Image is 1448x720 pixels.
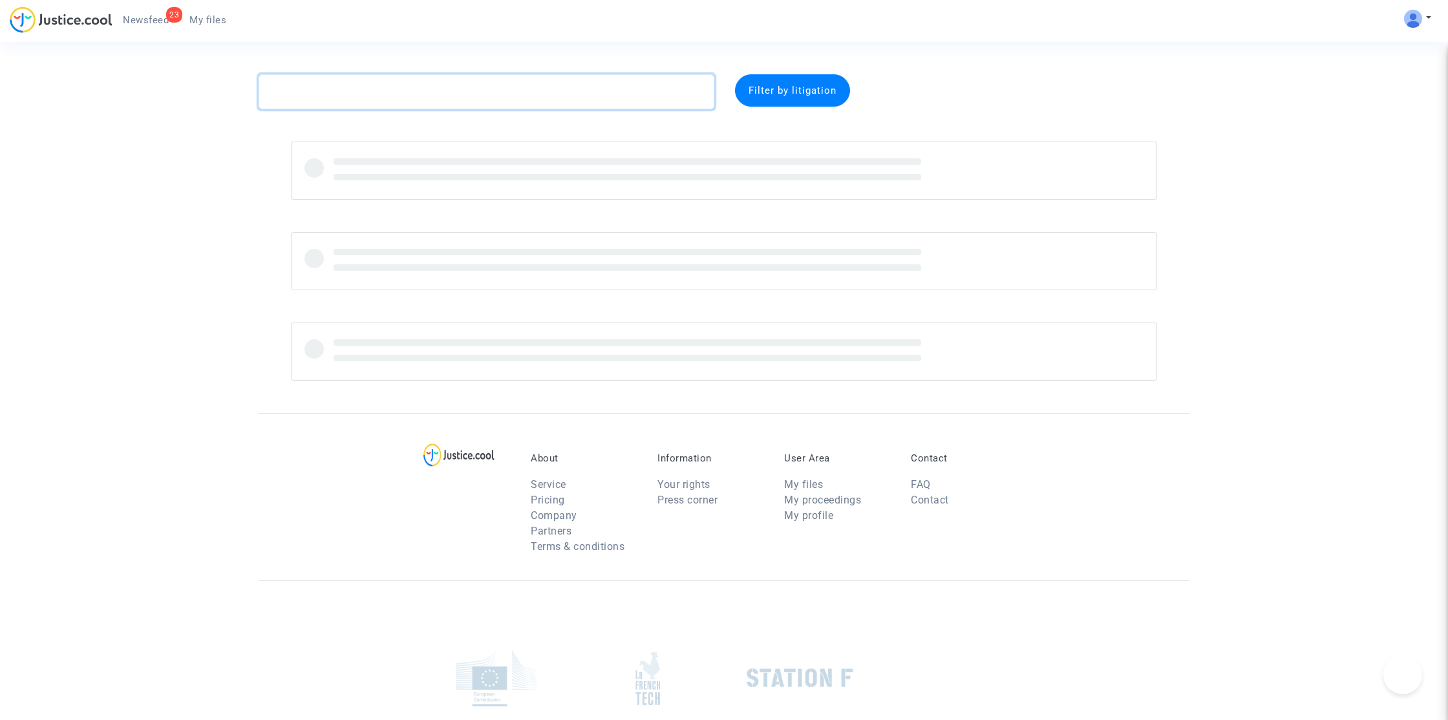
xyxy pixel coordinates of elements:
[784,478,823,491] a: My files
[531,509,577,522] a: Company
[531,525,571,537] a: Partners
[189,14,226,26] span: My files
[179,10,237,30] a: My files
[784,452,891,464] p: User Area
[456,650,537,706] img: europe_commision.png
[911,452,1018,464] p: Contact
[123,14,169,26] span: Newsfeed
[911,478,931,491] a: FAQ
[784,494,861,506] a: My proceedings
[784,509,833,522] a: My profile
[531,540,624,553] a: Terms & conditions
[657,452,765,464] p: Information
[657,478,710,491] a: Your rights
[1383,655,1422,694] iframe: Help Scout Beacon - Open
[10,6,112,33] img: jc-logo.svg
[531,478,566,491] a: Service
[1404,10,1422,28] img: ALV-UjV5hOg1DK_6VpdGyI3GiCsbYcKFqGYcyigr7taMTixGzq57m2O-mEoJuuWBlO_HCk8JQ1zztKhP13phCubDFpGEbboIp...
[635,651,660,706] img: french_tech.png
[911,494,949,506] a: Contact
[531,452,638,464] p: About
[657,494,718,506] a: Press corner
[531,494,565,506] a: Pricing
[749,85,836,96] span: Filter by litigation
[747,668,853,688] img: stationf.png
[166,7,182,23] div: 23
[112,10,179,30] a: 23Newsfeed
[423,443,495,467] img: logo-lg.svg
